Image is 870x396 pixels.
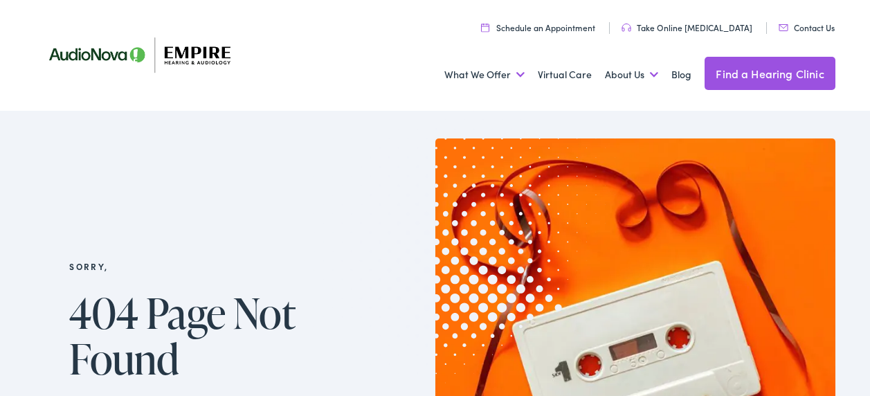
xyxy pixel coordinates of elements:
a: About Us [605,49,658,100]
span: Page [146,290,226,336]
a: Contact Us [779,21,835,33]
img: utility icon [779,24,788,31]
a: What We Offer [444,49,525,100]
a: Find a Hearing Clinic [705,57,835,90]
a: Virtual Care [538,49,592,100]
span: Not [233,290,296,336]
a: Blog [671,49,691,100]
h2: Sorry, [69,262,395,271]
img: Graphic image with a halftone pattern, contributing to the site's visual design. [295,63,615,393]
span: Found [69,336,179,381]
a: Take Online [MEDICAL_DATA] [622,21,752,33]
img: utility icon [481,23,489,32]
a: Schedule an Appointment [481,21,595,33]
img: utility icon [622,24,631,32]
span: 404 [69,290,138,336]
